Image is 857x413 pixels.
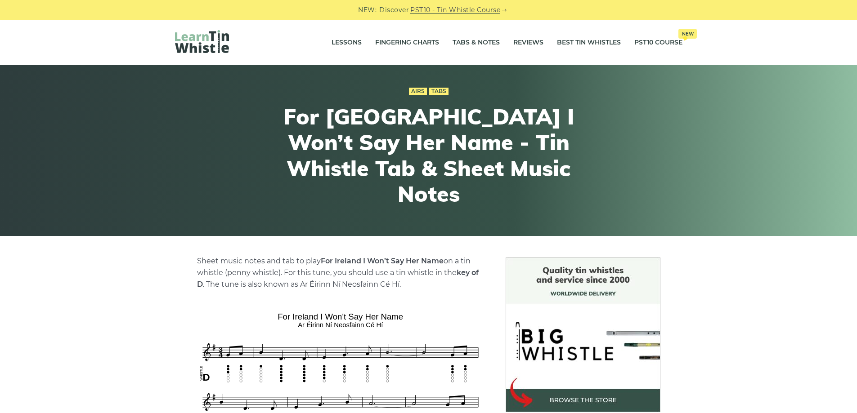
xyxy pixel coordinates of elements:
[634,31,682,54] a: PST10 CourseNew
[332,31,362,54] a: Lessons
[453,31,500,54] a: Tabs & Notes
[513,31,543,54] a: Reviews
[375,31,439,54] a: Fingering Charts
[197,255,484,290] p: Sheet music notes and tab to play on a tin whistle (penny whistle). For this tune, you should use...
[557,31,621,54] a: Best Tin Whistles
[175,30,229,53] img: LearnTinWhistle.com
[409,88,427,95] a: Airs
[263,104,594,207] h1: For [GEOGRAPHIC_DATA] I Won’t Say Her Name - Tin Whistle Tab & Sheet Music Notes
[321,257,444,265] strong: For Ireland I Won’t Say Her Name
[506,258,660,412] img: BigWhistle Tin Whistle Store
[197,268,479,289] strong: key of D
[429,88,449,95] a: Tabs
[678,29,697,39] span: New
